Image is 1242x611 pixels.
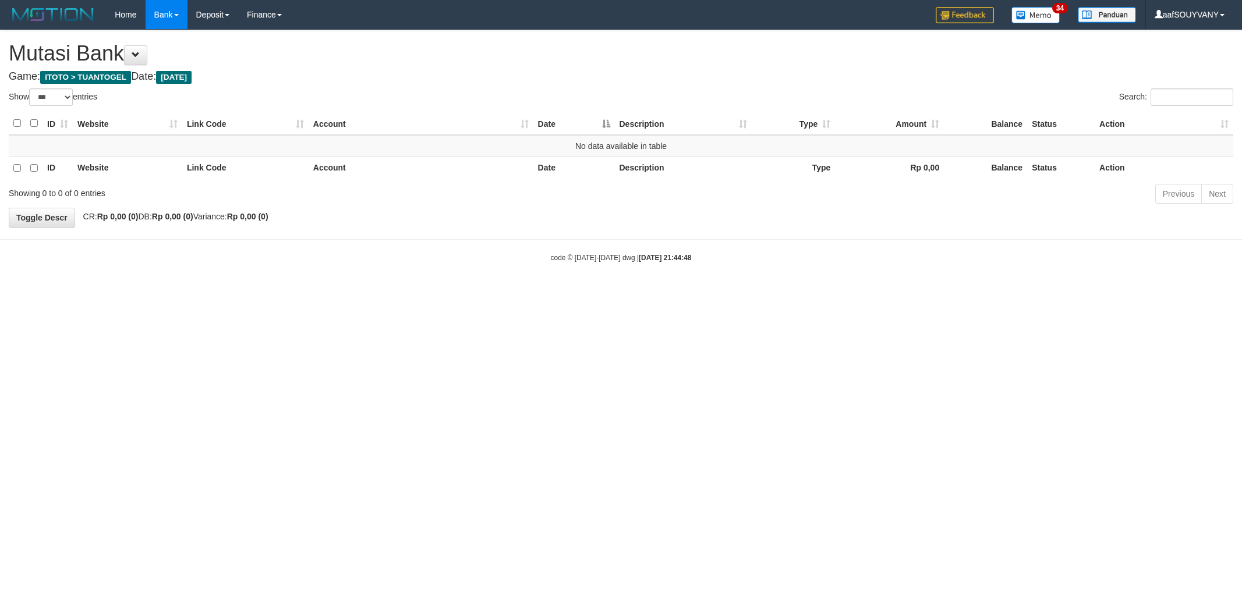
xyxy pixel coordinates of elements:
[9,6,97,23] img: MOTION_logo.png
[152,212,193,221] strong: Rp 0,00 (0)
[551,254,692,262] small: code © [DATE]-[DATE] dwg |
[43,112,73,135] th: ID: activate to sort column ascending
[752,157,835,179] th: Type
[615,157,752,179] th: Description
[1151,88,1233,106] input: Search:
[309,157,533,179] th: Account
[533,112,615,135] th: Date: activate to sort column descending
[1119,88,1233,106] label: Search:
[9,42,1233,65] h1: Mutasi Bank
[1078,7,1136,23] img: panduan.png
[835,112,944,135] th: Amount: activate to sort column ascending
[615,112,752,135] th: Description: activate to sort column ascending
[156,71,192,84] span: [DATE]
[9,88,97,106] label: Show entries
[9,71,1233,83] h4: Game: Date:
[182,112,309,135] th: Link Code: activate to sort column ascending
[533,157,615,179] th: Date
[752,112,835,135] th: Type: activate to sort column ascending
[1027,157,1095,179] th: Status
[309,112,533,135] th: Account: activate to sort column ascending
[77,212,268,221] span: CR: DB: Variance:
[835,157,944,179] th: Rp 0,00
[9,135,1233,157] td: No data available in table
[1155,184,1202,204] a: Previous
[227,212,268,221] strong: Rp 0,00 (0)
[639,254,691,262] strong: [DATE] 21:44:48
[182,157,309,179] th: Link Code
[40,71,131,84] span: ITOTO > TUANTOGEL
[1027,112,1095,135] th: Status
[9,208,75,228] a: Toggle Descr
[936,7,994,23] img: Feedback.jpg
[73,157,182,179] th: Website
[1201,184,1233,204] a: Next
[73,112,182,135] th: Website: activate to sort column ascending
[1095,112,1233,135] th: Action: activate to sort column ascending
[9,183,509,199] div: Showing 0 to 0 of 0 entries
[1052,3,1068,13] span: 34
[29,88,73,106] select: Showentries
[1011,7,1060,23] img: Button%20Memo.svg
[944,112,1027,135] th: Balance
[1095,157,1233,179] th: Action
[944,157,1027,179] th: Balance
[43,157,73,179] th: ID
[97,212,139,221] strong: Rp 0,00 (0)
